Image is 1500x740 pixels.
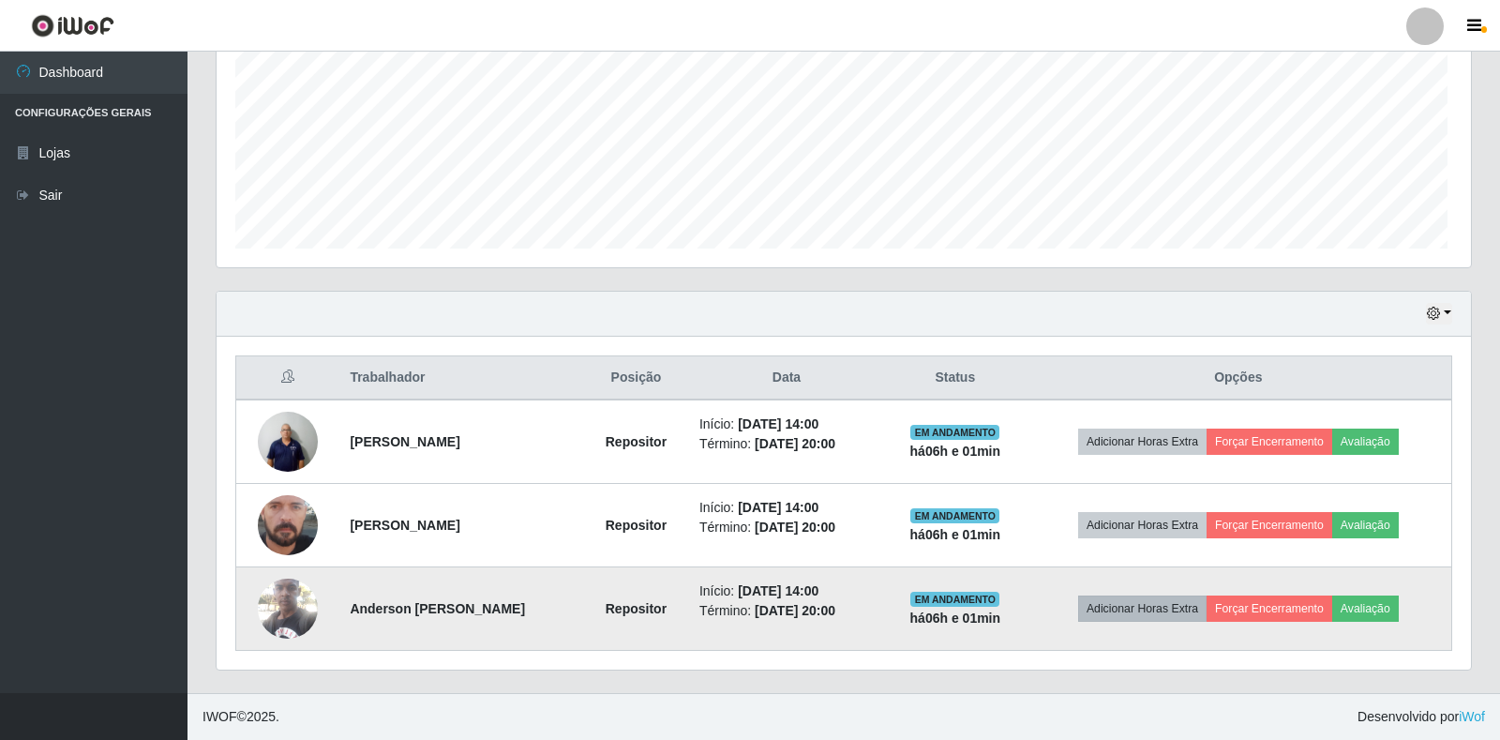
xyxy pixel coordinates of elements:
[1332,512,1399,538] button: Avaliação
[1078,512,1207,538] button: Adicionar Horas Extra
[202,707,279,727] span: © 2025 .
[1332,429,1399,455] button: Avaliação
[1026,356,1452,400] th: Opções
[1357,707,1485,727] span: Desenvolvido por
[910,425,999,440] span: EM ANDAMENTO
[688,356,885,400] th: Data
[258,401,318,481] img: 1754951797627.jpeg
[350,434,459,449] strong: [PERSON_NAME]
[350,601,525,616] strong: Anderson [PERSON_NAME]
[202,709,237,724] span: IWOF
[885,356,1026,400] th: Status
[738,416,818,431] time: [DATE] 14:00
[606,518,667,533] strong: Repositor
[584,356,688,400] th: Posição
[910,508,999,523] span: EM ANDAMENTO
[1459,709,1485,724] a: iWof
[699,518,874,537] li: Término:
[258,568,318,648] img: 1756170415861.jpeg
[1078,596,1207,622] button: Adicionar Horas Extra
[258,459,318,592] img: 1755946089616.jpeg
[910,592,999,607] span: EM ANDAMENTO
[910,444,1001,459] strong: há 06 h e 01 min
[699,415,874,434] li: Início:
[738,583,818,598] time: [DATE] 14:00
[1078,429,1207,455] button: Adicionar Horas Extra
[755,520,835,535] time: [DATE] 20:00
[338,356,584,400] th: Trabalhador
[755,436,835,451] time: [DATE] 20:00
[699,434,874,454] li: Término:
[699,498,874,518] li: Início:
[606,601,667,616] strong: Repositor
[699,601,874,621] li: Término:
[1207,596,1332,622] button: Forçar Encerramento
[910,527,1001,542] strong: há 06 h e 01 min
[755,603,835,618] time: [DATE] 20:00
[1332,596,1399,622] button: Avaliação
[31,14,114,38] img: CoreUI Logo
[699,581,874,601] li: Início:
[1207,429,1332,455] button: Forçar Encerramento
[910,611,1001,626] strong: há 06 h e 01 min
[1207,512,1332,538] button: Forçar Encerramento
[606,434,667,449] strong: Repositor
[350,518,459,533] strong: [PERSON_NAME]
[738,500,818,515] time: [DATE] 14:00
